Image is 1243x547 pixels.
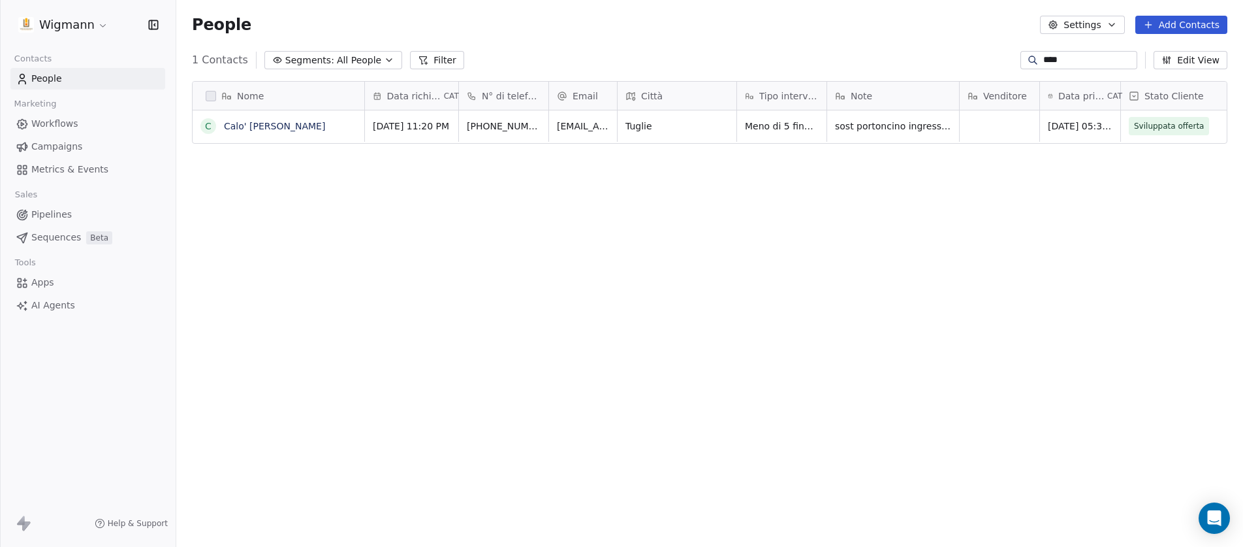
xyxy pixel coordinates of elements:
a: Apps [10,272,165,293]
div: Email [549,82,617,110]
button: Edit View [1154,51,1227,69]
span: [EMAIL_ADDRESS][DOMAIN_NAME] [557,120,609,133]
span: AI Agents [31,299,75,312]
div: Città [618,82,736,110]
div: Data richiestaCAT [365,82,458,110]
img: 1630668995401.jpeg [18,17,34,33]
span: Tipo intervento [759,90,819,103]
span: Sequences [31,231,81,244]
span: Campaigns [31,140,82,154]
a: Metrics & Events [10,159,165,180]
span: Venditore [983,90,1027,103]
span: All People [337,54,381,67]
a: Help & Support [95,518,168,529]
span: N° di telefono [482,90,541,103]
span: Segments: [285,54,334,67]
div: Open Intercom Messenger [1199,503,1230,534]
a: Pipelines [10,204,165,225]
button: Wigmann [16,14,111,36]
a: Calo' [PERSON_NAME] [224,121,325,131]
div: Note [827,82,959,110]
div: Data primo contattoCAT [1040,82,1120,110]
span: Apps [31,276,54,290]
span: Metrics & Events [31,163,108,176]
span: Marketing [8,94,62,114]
button: Filter [410,51,464,69]
span: Sviluppata offerta [1134,120,1204,133]
a: Workflows [10,113,165,135]
span: Email [573,90,598,103]
span: sost portoncino ingresso ora all freddo - tutto cieco tt verde - primo prev - importante l'isolam... [835,120,951,133]
button: Add Contacts [1135,16,1227,34]
div: N° di telefono [459,82,548,110]
span: Meno di 5 finestre [745,120,819,133]
span: People [31,72,62,86]
span: Nome [237,90,264,103]
a: People [10,68,165,90]
span: Città [641,90,663,103]
span: Wigmann [39,16,95,33]
span: CAT [444,91,459,101]
a: Campaigns [10,136,165,157]
a: AI Agents [10,295,165,316]
span: Workflows [31,117,78,131]
span: Data primo contatto [1058,90,1105,103]
div: grid [193,110,365,532]
div: Stato Cliente [1121,82,1241,110]
span: [PHONE_NUMBER] [467,120,541,133]
span: Tuglie [625,120,729,133]
span: People [192,15,251,35]
div: Nome [193,82,364,110]
span: Pipelines [31,208,72,222]
div: Venditore [960,82,1039,110]
span: Note [851,90,872,103]
a: SequencesBeta [10,227,165,248]
span: Beta [86,231,112,244]
span: [DATE] 11:20 PM [373,120,450,133]
span: 1 Contacts [192,52,248,68]
span: [DATE] 05:30 PM [1048,120,1112,133]
span: Help & Support [108,518,168,529]
span: Data richiesta [387,90,441,103]
div: C [205,120,212,133]
span: Tools [9,253,41,273]
span: Sales [9,185,43,205]
div: Tipo intervento [737,82,826,110]
span: Stato Cliente [1144,90,1204,103]
button: Settings [1040,16,1124,34]
span: CAT [1107,91,1122,101]
span: Contacts [8,49,57,69]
